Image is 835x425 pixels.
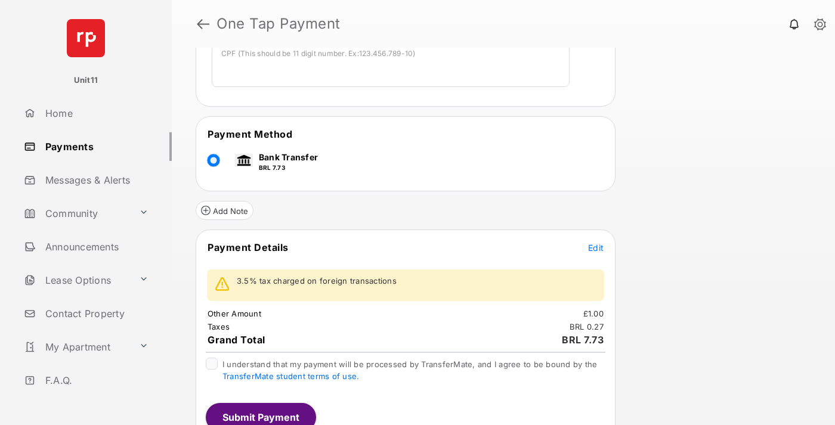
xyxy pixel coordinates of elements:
td: Taxes [207,321,230,332]
td: BRL 0.27 [569,321,604,332]
span: Grand Total [208,334,265,346]
p: 3.5% tax charged on foreign transactions [237,275,397,287]
a: F.A.Q. [19,366,172,395]
img: bank.png [235,154,253,167]
a: Home [19,99,172,128]
a: Lease Options [19,266,134,294]
a: My Apartment [19,333,134,361]
td: £1.00 [583,308,604,319]
a: Messages & Alerts [19,166,172,194]
strong: One Tap Payment [217,17,341,31]
a: TransferMate student terms of use. [222,371,359,381]
button: Edit [588,241,604,253]
img: svg+xml;base64,PHN2ZyB4bWxucz0iaHR0cDovL3d3dy53My5vcmcvMjAwMC9zdmciIHdpZHRoPSI2NCIgaGVpZ2h0PSI2NC... [67,19,105,57]
a: Contact Property [19,299,172,328]
span: BRL 7.73 [562,334,604,346]
span: Payment Details [208,241,289,253]
a: Community [19,199,134,228]
span: I understand that my payment will be processed by TransferMate, and I agree to be bound by the [222,359,597,381]
p: BRL 7.73 [259,163,318,172]
p: Unit11 [74,75,98,86]
span: Edit [588,243,604,253]
td: Other Amount [207,308,262,319]
button: Add Note [196,201,253,220]
a: Payments [19,132,172,161]
span: Payment Method [208,128,292,140]
a: Announcements [19,232,172,261]
p: Bank Transfer [259,151,318,163]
